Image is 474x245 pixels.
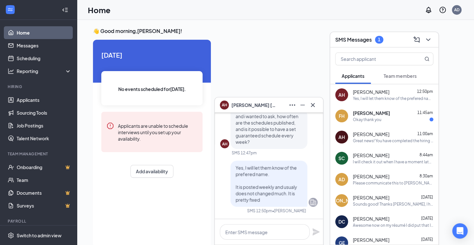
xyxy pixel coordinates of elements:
button: ChevronDown [423,35,433,45]
a: Applicants [17,94,71,106]
div: AH [338,92,345,98]
span: Applicants [342,73,364,79]
a: Team [17,174,71,186]
span: Team members [384,73,417,79]
span: Yes, I will let them know of the prefered name. It is posted weekly and usualy does not changed m... [236,165,297,203]
span: [PERSON_NAME] [353,152,389,159]
div: Applicants are unable to schedule interviews until you set up your availability. [118,122,197,142]
span: No events scheduled for [DATE] . [118,86,186,93]
button: Cross [308,100,318,110]
span: [PERSON_NAME] [353,131,389,137]
a: DocumentsCrown [17,186,71,199]
svg: Ellipses [288,101,296,109]
a: Messages [17,39,71,52]
span: [DATE] [101,50,203,60]
h3: 👋 Good morning, [PERSON_NAME] ! [93,28,458,35]
a: Scheduling [17,52,71,65]
span: [PERSON_NAME] [353,216,389,222]
div: AD [338,176,345,183]
div: Switch to admin view [17,232,62,239]
h1: Home [88,4,111,15]
div: Okay thank you [353,117,381,122]
div: Hiring [8,84,70,89]
div: FH [339,113,345,119]
svg: Analysis [8,68,14,74]
svg: Cross [309,101,317,109]
div: [PERSON_NAME] [323,197,360,204]
svg: Minimize [299,101,306,109]
div: SMS 12:50pm [247,208,272,214]
span: [PERSON_NAME] [353,173,389,180]
button: Add availability [130,165,173,178]
span: [PERSON_NAME] [353,110,390,116]
svg: ChevronDown [424,36,432,44]
div: Yes, I will let them know of the prefered name. It is posted weekly and usualy does not changed m... [353,96,433,101]
span: and i wanted to ask, how often are the schedules published, and is it possible to have a set guar... [236,113,298,145]
div: Team Management [8,151,70,157]
span: [DATE] [421,216,433,221]
div: AH [338,134,345,140]
svg: WorkstreamLogo [7,6,13,13]
span: [PERSON_NAME] [353,237,389,243]
svg: Notifications [425,6,432,14]
svg: Error [106,122,114,130]
a: Sourcing Tools [17,106,71,119]
a: Home [17,26,71,39]
div: Payroll [8,218,70,224]
div: 1 [378,37,380,42]
div: AH [222,141,228,147]
span: 12:50pm [417,89,433,94]
svg: Settings [8,232,14,239]
a: SurveysCrown [17,199,71,212]
span: [PERSON_NAME] [PERSON_NAME] [231,102,276,109]
div: Sounds good! Thanks [PERSON_NAME], I hope you have a great rest of your night. [353,201,433,207]
svg: Collapse [62,7,68,13]
span: [PERSON_NAME] [353,89,389,95]
svg: MagnifyingGlass [424,56,429,61]
a: OnboardingCrown [17,161,71,174]
div: Awesome now on my résumé I did put that I never worked for [PERSON_NAME]'s, but I wasn't sonic fo... [353,223,433,228]
span: • [PERSON_NAME] [272,208,306,214]
a: Talent Network [17,132,71,145]
button: ComposeMessage [412,35,422,45]
h3: SMS Messages [335,36,372,43]
a: Job Postings [17,119,71,132]
div: SC [338,155,345,161]
span: [DATE] [421,195,433,200]
div: Open Intercom Messenger [452,223,468,239]
span: 8:44am [420,152,433,157]
div: DC [338,218,345,225]
button: Minimize [297,100,308,110]
span: [DATE] [421,237,433,242]
div: Reporting [17,68,72,74]
div: AD [454,7,460,12]
svg: Company [309,199,317,206]
svg: ComposeMessage [413,36,420,44]
div: SMS 12:47pm [232,150,257,156]
div: I will check it out when I have a moment later this afternoon [353,159,433,165]
span: 8:30am [420,174,433,178]
div: Please communicate this to [PERSON_NAME] as well as she's working on her schedule [DATE] I'll be ... [353,180,433,186]
input: Search applicant [336,53,412,65]
span: [PERSON_NAME] [353,194,389,201]
svg: Plane [312,228,320,236]
span: 11:00am [417,131,433,136]
svg: QuestionInfo [439,6,446,14]
button: Ellipses [287,100,297,110]
span: 11:45am [417,110,433,115]
div: Great news! You have completed the hiring and onboarding process for the Manager in Training Prog... [353,138,433,143]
